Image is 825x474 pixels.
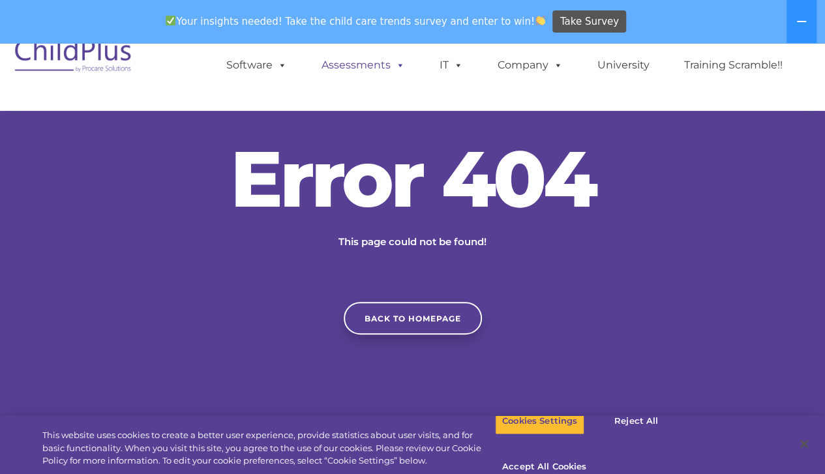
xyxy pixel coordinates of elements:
span: Your insights needed! Take the child care trends survey and enter to win! [160,8,551,34]
img: 👏 [535,16,545,25]
button: Reject All [595,407,677,435]
a: Back to homepage [344,302,482,334]
a: Training Scramble!! [671,52,796,78]
button: Cookies Settings [495,407,584,435]
span: Take Survey [560,10,619,33]
a: Software [213,52,300,78]
p: This page could not be found! [276,234,550,250]
a: IT [427,52,476,78]
a: University [584,52,663,78]
h2: Error 404 [217,140,608,218]
img: ✅ [166,16,175,25]
button: Close [790,430,818,458]
img: ChildPlus by Procare Solutions [8,20,139,85]
a: Take Survey [552,10,626,33]
a: Assessments [308,52,418,78]
a: Company [485,52,576,78]
div: This website uses cookies to create a better user experience, provide statistics about user visit... [42,429,495,467]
